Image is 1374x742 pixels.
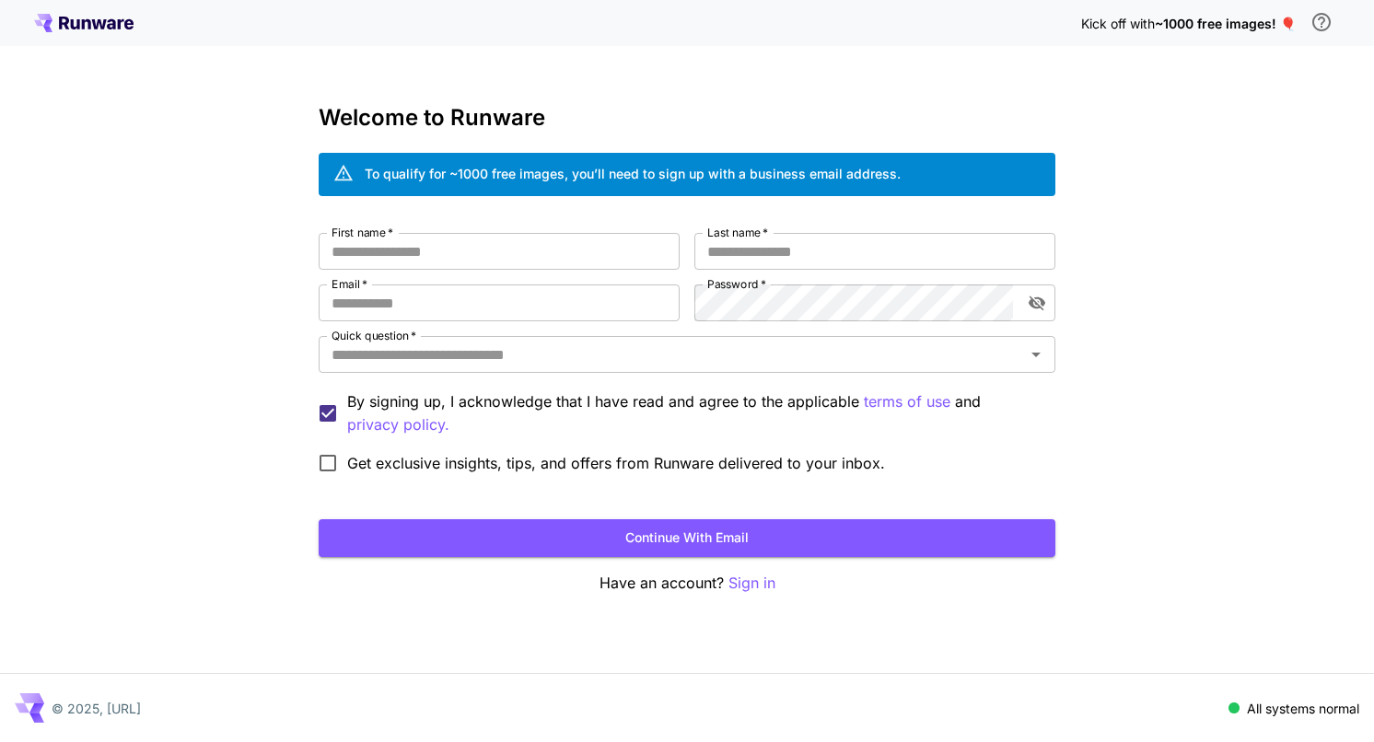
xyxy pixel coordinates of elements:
p: terms of use [864,390,950,413]
p: Have an account? [319,572,1055,595]
p: privacy policy. [347,413,449,436]
span: Kick off with [1081,16,1155,31]
h3: Welcome to Runware [319,105,1055,131]
button: By signing up, I acknowledge that I have read and agree to the applicable terms of use and [347,413,449,436]
button: In order to qualify for free credit, you need to sign up with a business email address and click ... [1303,4,1340,41]
label: Email [332,276,367,292]
button: Open [1023,342,1049,367]
p: By signing up, I acknowledge that I have read and agree to the applicable and [347,390,1041,436]
label: Last name [707,225,768,240]
button: By signing up, I acknowledge that I have read and agree to the applicable and privacy policy. [864,390,950,413]
button: Continue with email [319,519,1055,557]
span: ~1000 free images! 🎈 [1155,16,1296,31]
label: Quick question [332,328,416,343]
p: All systems normal [1247,699,1359,718]
div: To qualify for ~1000 free images, you’ll need to sign up with a business email address. [365,164,901,183]
label: Password [707,276,766,292]
span: Get exclusive insights, tips, and offers from Runware delivered to your inbox. [347,452,885,474]
label: First name [332,225,393,240]
button: Sign in [728,572,775,595]
p: © 2025, [URL] [52,699,141,718]
button: toggle password visibility [1020,286,1054,319]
